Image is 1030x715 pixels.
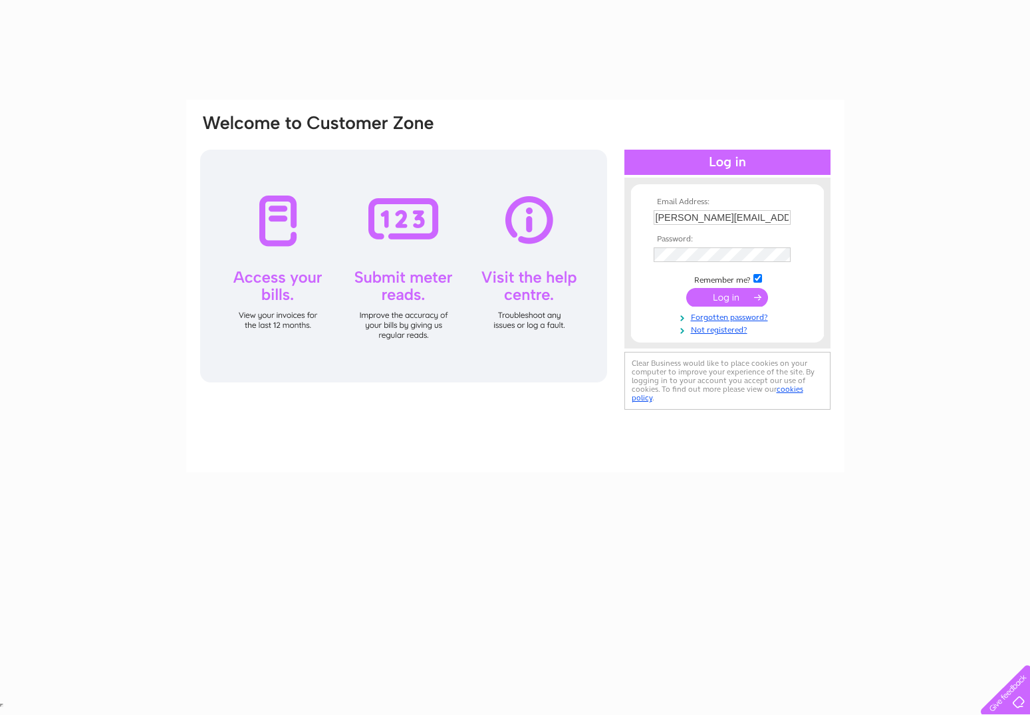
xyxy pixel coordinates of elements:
th: Password: [650,235,805,244]
div: Clear Business would like to place cookies on your computer to improve your experience of the sit... [624,352,831,410]
th: Email Address: [650,198,805,207]
input: Submit [686,288,768,307]
a: Forgotten password? [654,310,805,323]
td: Remember me? [650,272,805,285]
a: cookies policy [632,384,803,402]
a: Not registered? [654,323,805,335]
